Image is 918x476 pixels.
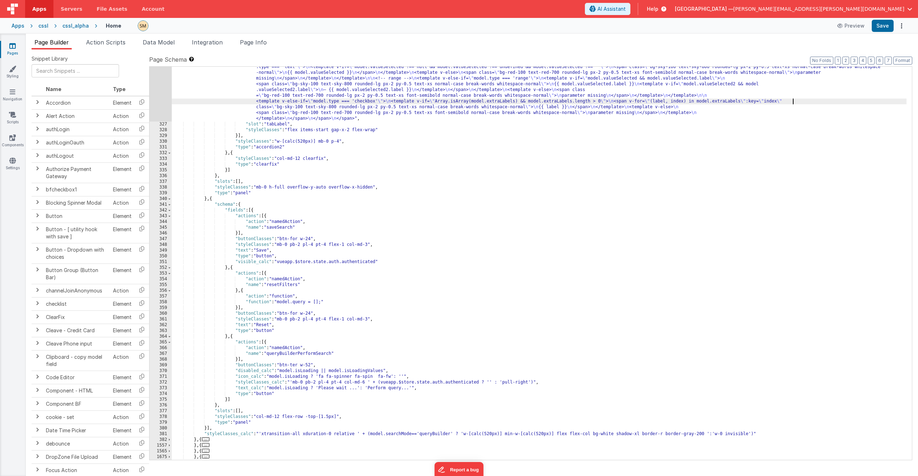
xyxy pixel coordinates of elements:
[893,57,912,65] button: Format
[150,236,172,242] div: 347
[86,39,126,46] span: Action Scripts
[110,310,134,324] td: Element
[150,173,172,179] div: 336
[150,368,172,374] div: 370
[110,209,134,223] td: Element
[150,374,172,380] div: 371
[110,424,134,437] td: Element
[150,185,172,190] div: 338
[150,271,172,276] div: 353
[11,22,24,29] div: Apps
[97,5,128,13] span: File Assets
[150,351,172,357] div: 367
[202,454,210,458] span: ...
[150,362,172,368] div: 369
[675,5,733,13] span: [GEOGRAPHIC_DATA] —
[150,219,172,225] div: 344
[110,183,134,196] td: Element
[43,263,110,284] td: Button Group (Button Bar)
[876,57,883,65] button: 6
[43,183,110,196] td: bfcheckbox1
[110,350,134,371] td: Action
[110,437,134,450] td: Action
[110,196,134,209] td: Action
[150,425,172,431] div: 380
[150,431,172,437] div: 381
[32,64,119,77] input: Search Snippets ...
[43,384,110,397] td: Component - HTML
[43,371,110,384] td: Code Editor
[833,20,869,32] button: Preview
[43,123,110,136] td: authLogin
[106,23,121,28] h4: Home
[810,57,833,65] button: No Folds
[150,305,172,311] div: 359
[43,243,110,263] td: Button - Dropdown with choices
[110,223,134,243] td: Element
[110,243,134,263] td: Element
[150,345,172,351] div: 366
[43,223,110,243] td: Button - [ utility hook with save ]
[138,21,148,31] img: e9616e60dfe10b317d64a5e98ec8e357
[150,133,172,139] div: 329
[150,322,172,328] div: 362
[43,324,110,337] td: Cleave - Credit Card
[110,397,134,410] td: Element
[150,202,172,208] div: 341
[150,265,172,271] div: 352
[835,57,841,65] button: 1
[150,380,172,385] div: 372
[143,39,175,46] span: Data Model
[150,391,172,397] div: 374
[150,225,172,230] div: 345
[885,57,892,65] button: 7
[110,109,134,123] td: Action
[150,282,172,288] div: 355
[150,299,172,305] div: 358
[675,5,912,13] button: [GEOGRAPHIC_DATA] — [PERSON_NAME][EMAIL_ADDRESS][PERSON_NAME][DOMAIN_NAME]
[150,253,172,259] div: 350
[150,420,172,425] div: 379
[43,284,110,297] td: channelJoinAnonymous
[43,424,110,437] td: Date Time Picker
[61,5,82,13] span: Servers
[110,123,134,136] td: Action
[110,324,134,337] td: Element
[43,437,110,450] td: debounce
[150,316,172,322] div: 361
[150,328,172,334] div: 363
[150,196,172,202] div: 340
[150,448,172,454] div: 1565
[43,162,110,183] td: Authorize Payment Gateway
[150,294,172,299] div: 357
[150,403,172,408] div: 376
[110,284,134,297] td: Action
[150,167,172,173] div: 335
[110,136,134,149] td: Action
[150,213,172,219] div: 343
[43,350,110,371] td: Clipboard - copy model field
[150,208,172,213] div: 342
[43,410,110,424] td: cookie - set
[110,297,134,310] td: Element
[149,55,187,64] span: Page Schema
[62,22,89,29] div: cssl_alpha
[110,162,134,183] td: Element
[110,263,134,284] td: Element
[150,408,172,414] div: 377
[43,450,110,463] td: DropZone File Upload
[842,57,849,65] button: 2
[150,437,172,443] div: 382
[43,136,110,149] td: authLoginOauth
[859,57,866,65] button: 4
[32,55,68,62] span: Snippet Library
[150,454,172,460] div: 1675
[150,334,172,339] div: 364
[43,149,110,162] td: authLogout
[150,339,172,345] div: 365
[46,86,61,92] span: Name
[192,39,223,46] span: Integration
[202,449,210,453] span: ...
[150,122,172,127] div: 327
[43,209,110,223] td: Button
